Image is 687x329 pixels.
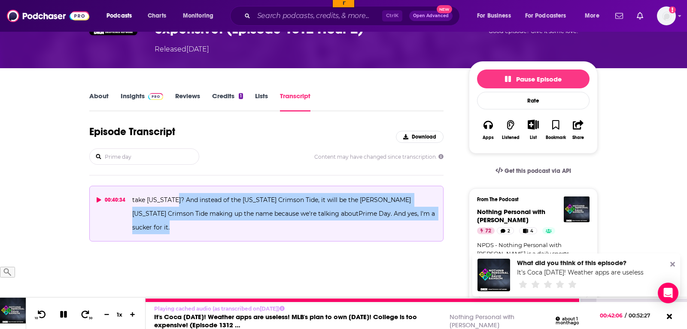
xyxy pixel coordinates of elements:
span: Nothing Personal with [PERSON_NAME] [477,208,545,224]
button: Apps [477,114,499,145]
span: 30 [89,317,92,320]
span: 2 [508,227,510,235]
a: Nothing Personal with [PERSON_NAME] [450,313,514,329]
a: Get this podcast via API [489,160,578,181]
span: 00:42:06 [600,312,625,319]
button: open menu [100,9,143,23]
span: Get this podcast via API [505,167,571,175]
div: 00:40:34 [97,193,125,207]
div: List [530,135,537,140]
button: Show profile menu [657,6,676,25]
span: Charts [148,10,166,22]
a: Credits1 [212,92,243,112]
input: ASIN, PO, Alias, + more... [46,3,114,15]
img: Nothing Personal with David Samson [564,196,590,222]
a: Copy [146,9,161,15]
span: New [437,5,452,13]
img: hlodeiro [21,3,32,14]
div: Apps [483,135,494,140]
span: / [625,312,626,319]
a: InsightsPodchaser Pro [121,92,163,112]
span: Prime Day [359,210,391,217]
button: Share [567,114,590,145]
a: Lists [255,92,268,112]
span: 4 [530,227,533,235]
div: 1 [239,93,243,99]
button: 00:40:34take [US_STATE]? And instead of the [US_STATE] Crimson Tide, it will be the [PERSON_NAME]... [89,186,444,241]
div: Listened [502,135,520,140]
button: open menu [177,9,225,23]
img: User Profile [657,6,676,25]
button: open menu [520,9,579,23]
svg: Add a profile image [669,6,676,13]
span: 00:52:27 [626,312,659,319]
a: Show notifications dropdown [633,9,647,23]
img: Podchaser - Follow, Share and Rate Podcasts [7,8,89,24]
input: Search podcasts, credits, & more... [254,9,382,23]
span: More [585,10,599,22]
div: Search podcasts, credits, & more... [238,6,468,26]
span: Logged in as HLodeiro [657,6,676,25]
input: Search transcript... [104,149,199,164]
button: Pause Episode [477,69,590,88]
a: Transcript [280,92,310,112]
div: 1 x [112,311,127,318]
a: Nothing Personal with David Samson [477,208,545,224]
a: 4 [519,227,537,234]
span: Content may have changed since transcription. [314,154,444,160]
span: take [US_STATE]? And instead of the [US_STATE] Crimson Tide, it will be the [PERSON_NAME] [US_STA... [132,196,413,217]
div: Rate [477,92,590,109]
button: open menu [471,9,522,23]
a: View [132,9,146,15]
div: Bookmark [546,135,566,140]
div: What did you think of this episode? [517,259,643,267]
a: Clear [161,9,175,15]
div: Share [572,135,584,140]
button: 10 [33,309,49,320]
div: about 1 month ago [556,317,594,326]
button: Show More Button [524,120,542,129]
span: For Business [477,10,511,22]
a: 2 [497,227,514,234]
div: Open Intercom Messenger [658,283,678,303]
button: Open AdvancedNew [409,11,453,21]
span: 72 [485,227,491,235]
input: ASIN [132,2,173,9]
a: 72 [477,227,495,234]
button: Bookmark [544,114,567,145]
a: Show notifications dropdown [612,9,626,23]
a: About [89,92,109,112]
span: For Podcasters [525,10,566,22]
div: Show More ButtonList [522,114,544,145]
img: Podchaser Pro [148,93,163,100]
a: Charts [142,9,171,23]
span: Download [412,134,436,140]
button: Listened [499,114,522,145]
a: It's Coca [DATE]! Weather apps are useless! MLB's plan to own [DATE]! College is too expensive! (... [154,313,417,329]
span: Ctrl K [382,10,402,21]
h3: From The Podcast [477,196,583,202]
a: NPDS - Nothing Personal with [PERSON_NAME] is a daily sports podcast hosted by [PERSON_NAME]. [PE... [477,241,590,275]
span: Pause Episode [505,75,562,83]
div: Released [DATE] [155,44,209,54]
button: 30 [78,309,94,320]
a: Reviews [175,92,200,112]
button: Download [396,131,444,143]
img: It's Coca Friday! Weather apps are useless! MLB's plan to own July 4! College is too expensive! (... [477,259,510,291]
span: 10 [35,317,38,320]
p: Playing cached audio (as transcribed on [DATE] ) [154,305,594,312]
span: Podcasts [106,10,132,22]
span: Monitoring [183,10,213,22]
h1: Episode Transcript [89,125,175,138]
button: open menu [579,9,610,23]
span: Open Advanced [413,14,449,18]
